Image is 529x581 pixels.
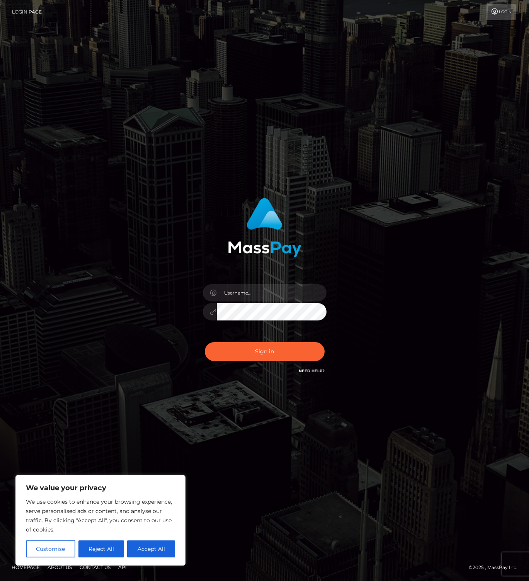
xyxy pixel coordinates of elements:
[77,561,114,573] a: Contact Us
[115,561,130,573] a: API
[26,540,75,557] button: Customise
[12,4,42,20] a: Login Page
[26,497,175,534] p: We use cookies to enhance your browsing experience, serve personalised ads or content, and analys...
[486,4,516,20] a: Login
[228,198,301,257] img: MassPay Login
[26,483,175,492] p: We value your privacy
[44,561,75,573] a: About Us
[299,368,325,373] a: Need Help?
[469,563,523,572] div: © 2025 , MassPay Inc.
[15,475,185,566] div: We value your privacy
[205,342,325,361] button: Sign in
[9,561,43,573] a: Homepage
[217,284,327,302] input: Username...
[78,540,124,557] button: Reject All
[127,540,175,557] button: Accept All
